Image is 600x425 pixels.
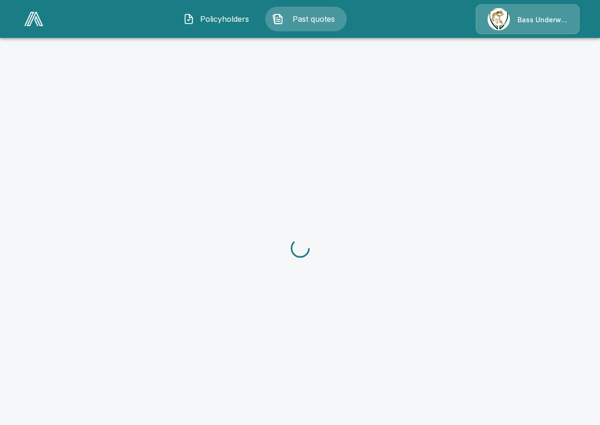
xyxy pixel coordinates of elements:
span: Past quotes [287,13,340,25]
button: Past quotes IconPast quotes [265,7,347,31]
span: Policyholders [198,13,250,25]
button: Policyholders IconPolicyholders [176,7,258,31]
img: AA Logo [24,12,43,26]
img: Past quotes Icon [272,13,284,25]
img: Policyholders Icon [183,13,194,25]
